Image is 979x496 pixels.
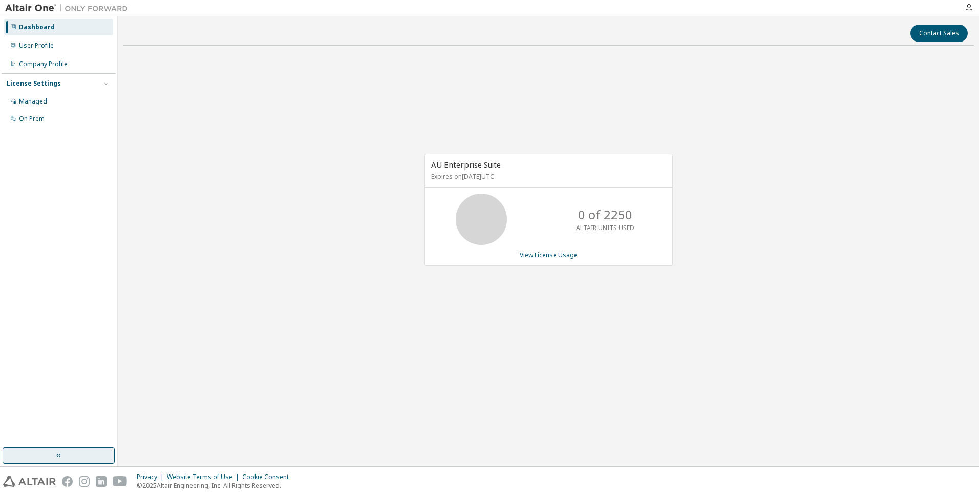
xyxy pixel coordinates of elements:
img: facebook.svg [62,476,73,487]
img: linkedin.svg [96,476,107,487]
div: Cookie Consent [242,473,295,481]
img: youtube.svg [113,476,127,487]
div: Privacy [137,473,167,481]
div: Managed [19,97,47,106]
p: © 2025 Altair Engineering, Inc. All Rights Reserved. [137,481,295,490]
button: Contact Sales [910,25,968,42]
p: 0 of 2250 [578,206,632,223]
div: Company Profile [19,60,68,68]
div: On Prem [19,115,45,123]
p: ALTAIR UNITS USED [576,223,634,232]
a: View License Usage [520,251,578,259]
img: instagram.svg [79,476,90,487]
div: User Profile [19,42,54,50]
img: Altair One [5,3,133,13]
div: License Settings [7,79,61,88]
div: Dashboard [19,23,55,31]
img: altair_logo.svg [3,476,56,487]
div: Website Terms of Use [167,473,242,481]
span: AU Enterprise Suite [431,159,501,170]
p: Expires on [DATE] UTC [431,172,664,181]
